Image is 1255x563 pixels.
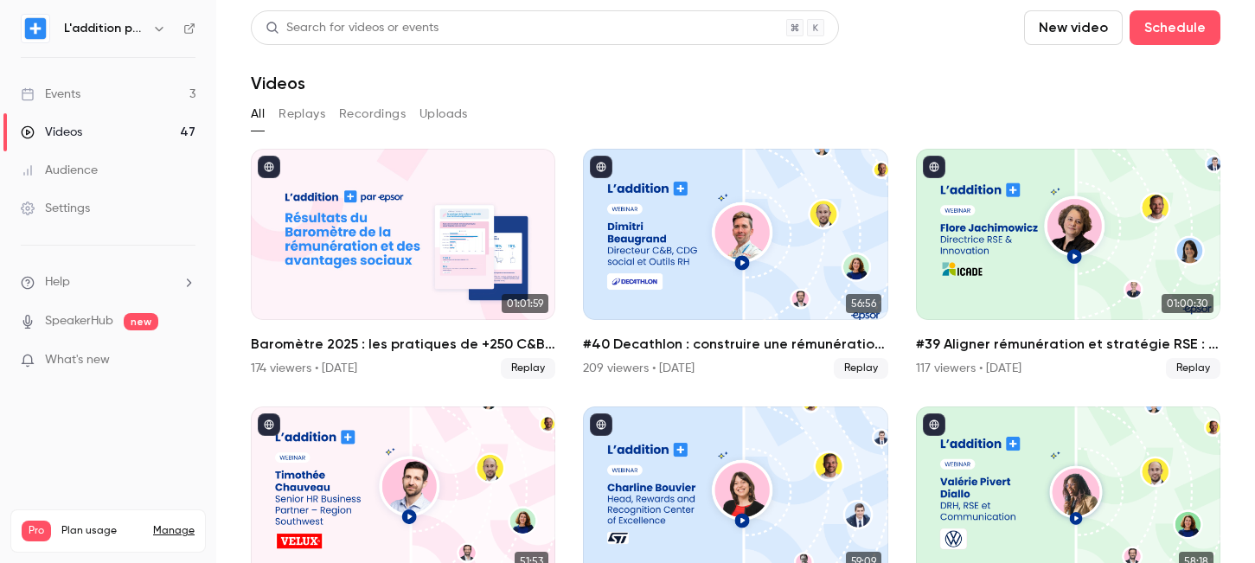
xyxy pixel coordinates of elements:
button: published [923,156,945,178]
div: Events [21,86,80,103]
iframe: Noticeable Trigger [175,353,195,368]
li: Baromètre 2025 : les pratiques de +250 C&B qui font la différence [251,149,555,379]
div: 174 viewers • [DATE] [251,360,357,377]
span: Help [45,273,70,291]
button: New video [1024,10,1123,45]
button: All [251,100,265,128]
span: 01:01:59 [502,294,548,313]
span: 01:00:30 [1162,294,1213,313]
a: Manage [153,524,195,538]
a: 56:56#40 Decathlon : construire une rémunération engagée et équitable209 viewers • [DATE]Replay [583,149,887,379]
span: Replay [1166,358,1220,379]
li: #39 Aligner rémunération et stratégie RSE : le pari d'ICADE [916,149,1220,379]
button: published [258,156,280,178]
button: Uploads [419,100,468,128]
button: published [590,413,612,436]
span: Pro [22,521,51,541]
div: Videos [21,124,82,141]
button: published [590,156,612,178]
a: 01:01:59Baromètre 2025 : les pratiques de +250 C&B qui font la différence174 viewers • [DATE]Replay [251,149,555,379]
button: Schedule [1130,10,1220,45]
div: Search for videos or events [266,19,439,37]
button: Recordings [339,100,406,128]
h6: L'addition par Epsor [64,20,145,37]
h2: #39 Aligner rémunération et stratégie RSE : le pari d'ICADE [916,334,1220,355]
span: What's new [45,351,110,369]
h1: Videos [251,73,305,93]
span: 56:56 [846,294,881,313]
div: Settings [21,200,90,217]
div: Audience [21,162,98,179]
li: help-dropdown-opener [21,273,195,291]
span: Replay [834,358,888,379]
img: L'addition par Epsor [22,15,49,42]
h2: Baromètre 2025 : les pratiques de +250 C&B qui font la différence [251,334,555,355]
span: Replay [501,358,555,379]
div: 117 viewers • [DATE] [916,360,1021,377]
span: new [124,313,158,330]
div: 209 viewers • [DATE] [583,360,695,377]
button: Replays [279,100,325,128]
span: Plan usage [61,524,143,538]
a: 01:00:30#39 Aligner rémunération et stratégie RSE : le pari d'ICADE117 viewers • [DATE]Replay [916,149,1220,379]
button: published [258,413,280,436]
section: Videos [251,10,1220,553]
h2: #40 Decathlon : construire une rémunération engagée et équitable [583,334,887,355]
button: published [923,413,945,436]
li: #40 Decathlon : construire une rémunération engagée et équitable [583,149,887,379]
a: SpeakerHub [45,312,113,330]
